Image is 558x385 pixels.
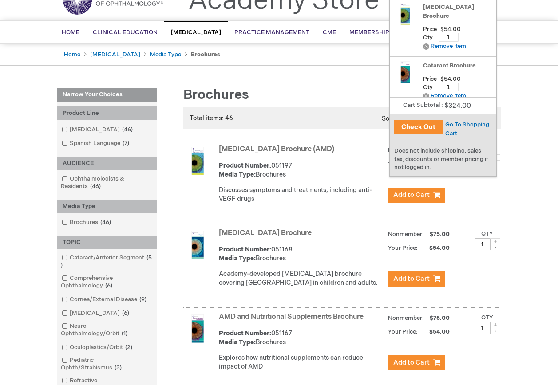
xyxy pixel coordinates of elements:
[90,51,140,58] a: [MEDICAL_DATA]
[219,145,334,153] a: [MEDICAL_DATA] Brochure (AMD)
[423,43,466,50] a: Remove item
[394,3,416,25] img: Cataract Surgery Brochure
[219,229,312,237] a: [MEDICAL_DATA] Brochure
[419,244,451,251] span: $54.00
[390,142,496,176] div: Does not include shipping, sales tax, discounts or member pricing if not logged in.
[119,330,130,337] span: 1
[57,200,157,213] div: Media Type
[219,162,271,169] strong: Product Number:
[394,120,443,134] button: Check Out
[219,354,384,371] p: Explores how nutritional supplements can reduce impact of AMD
[59,295,150,304] a: Cornea/External Disease9
[183,231,212,259] img: Amblyopia Brochure
[393,358,430,367] span: Add to Cart
[440,74,467,85] span: Price
[323,29,336,36] span: CME
[59,343,136,352] a: Oculoplastics/Orbit2
[219,255,256,262] strong: Media Type:
[59,356,154,372] a: Pediatric Ophth/Strabismus3
[219,245,384,263] div: 051168 Brochures
[388,229,424,240] strong: Nonmember:
[120,126,135,133] span: 46
[219,330,271,337] strong: Product Number:
[423,93,466,99] a: Remove item
[112,364,124,371] span: 3
[439,82,459,91] input: Qty
[190,114,233,122] span: Total items: 46
[88,183,103,190] span: 46
[137,296,149,303] span: 9
[443,102,471,110] span: $324.00
[150,51,181,58] a: Media Type
[62,29,79,36] span: Home
[219,186,384,204] p: Discusses symptoms and treatments, including anti-VEGF drugs
[440,76,461,82] span: $54.00
[428,231,451,238] span: $75.00
[59,139,133,148] a: Spanish Language7
[394,61,416,83] img: Cataract Brochure
[388,244,418,251] strong: Your Price:
[57,88,157,102] strong: Narrow Your Choices
[475,238,491,250] input: Qty
[93,29,158,36] span: Clinical Education
[475,322,491,334] input: Qty
[393,191,430,199] span: Add to Cart
[64,51,80,58] a: Home
[59,126,136,134] a: [MEDICAL_DATA]46
[219,246,271,253] strong: Product Number:
[440,24,467,35] span: Price
[219,313,364,321] a: AMD and Nutritional Supplements Brochure
[219,171,256,178] strong: Media Type:
[388,271,445,287] button: Add to Cart
[219,270,384,287] p: Academy-developed [MEDICAL_DATA] brochure covering [GEOGRAPHIC_DATA] in children and adults.
[388,145,424,156] strong: Nonmember:
[388,161,418,168] strong: Your Price:
[171,29,221,36] span: [MEDICAL_DATA]
[59,175,154,191] a: Ophthalmologists & Residents46
[103,282,115,289] span: 6
[440,26,461,33] span: $54.00
[219,161,384,179] div: 051197 Brochures
[419,328,451,335] span: $54.00
[394,3,416,32] a: Cataract Surgery Brochure
[388,328,418,335] strong: Your Price:
[428,314,451,322] span: $75.00
[98,219,113,226] span: 46
[120,310,131,317] span: 6
[59,254,154,270] a: Cataract/Anterior Segment5
[183,87,249,103] span: Brochures
[423,76,437,82] span: Price
[123,344,135,351] span: 2
[445,121,489,137] a: Go To Shopping Cart
[423,61,492,70] a: Cataract Brochure
[59,322,154,338] a: Neuro-Ophthalmology/Orbit1
[423,34,433,41] span: Qty
[394,61,416,90] a: Cataract Brochure
[423,26,437,33] span: Price
[219,338,256,346] strong: Media Type:
[120,140,131,147] span: 7
[423,84,433,91] span: Qty
[57,157,157,170] div: AUDIENCE
[59,218,115,227] a: Brochures46
[388,313,424,324] strong: Nonmember:
[423,3,492,20] a: [MEDICAL_DATA] Brochure
[481,314,493,321] label: Qty
[388,355,445,370] button: Add to Cart
[403,102,440,109] span: Cart Subtotal
[183,147,212,175] img: Age-Related Macular Degeneration Brochure (AMD)
[481,230,493,237] label: Qty
[349,29,389,36] span: Membership
[57,106,157,120] div: Product Line
[439,33,459,42] input: Qty
[61,254,152,269] span: 5
[388,188,445,203] button: Add to Cart
[59,274,154,290] a: Comprehensive Ophthalmology6
[393,275,430,283] span: Add to Cart
[59,309,133,318] a: [MEDICAL_DATA]6
[219,329,384,347] div: 051167 Brochures
[183,314,212,343] img: AMD and Nutritional Supplements Brochure
[382,115,403,122] label: Sort By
